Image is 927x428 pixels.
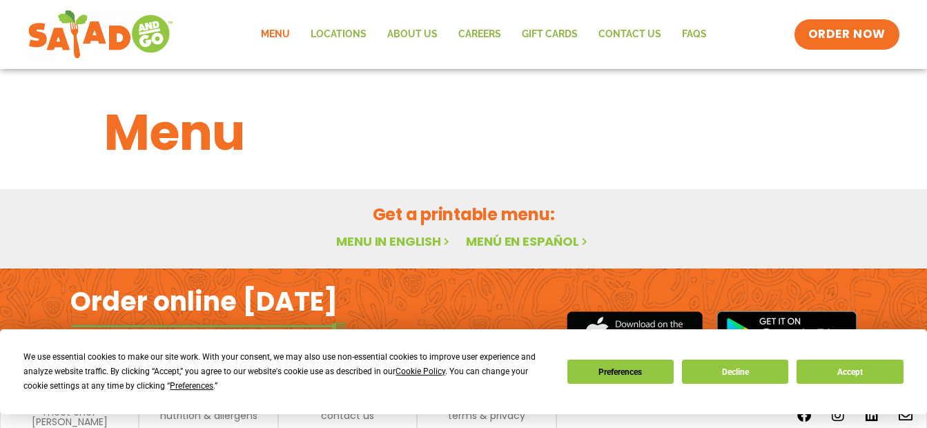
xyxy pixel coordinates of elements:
span: Preferences [170,381,213,391]
a: ORDER NOW [794,19,899,50]
a: Menu in English [336,233,452,250]
a: meet chef [PERSON_NAME] [8,407,131,427]
span: ORDER NOW [808,26,886,43]
img: appstore [567,309,703,354]
nav: Menu [251,19,717,50]
h2: Order online [DATE] [70,284,338,318]
a: Menú en español [466,233,590,250]
a: GIFT CARDS [511,19,588,50]
a: Careers [448,19,511,50]
button: Decline [682,360,788,384]
a: About Us [377,19,448,50]
img: new-SAG-logo-768×292 [28,7,173,62]
button: Accept [797,360,903,384]
a: nutrition & allergens [160,411,257,420]
img: google_play [716,311,857,352]
div: We use essential cookies to make our site work. With your consent, we may also use non-essential ... [23,350,550,393]
h1: Menu [104,95,823,170]
span: Cookie Policy [396,367,445,376]
img: fork [70,322,347,330]
a: Contact Us [588,19,672,50]
a: FAQs [672,19,717,50]
button: Preferences [567,360,674,384]
a: contact us [321,411,374,420]
h2: Get a printable menu: [104,202,823,226]
a: Menu [251,19,300,50]
a: terms & privacy [448,411,525,420]
a: Locations [300,19,377,50]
